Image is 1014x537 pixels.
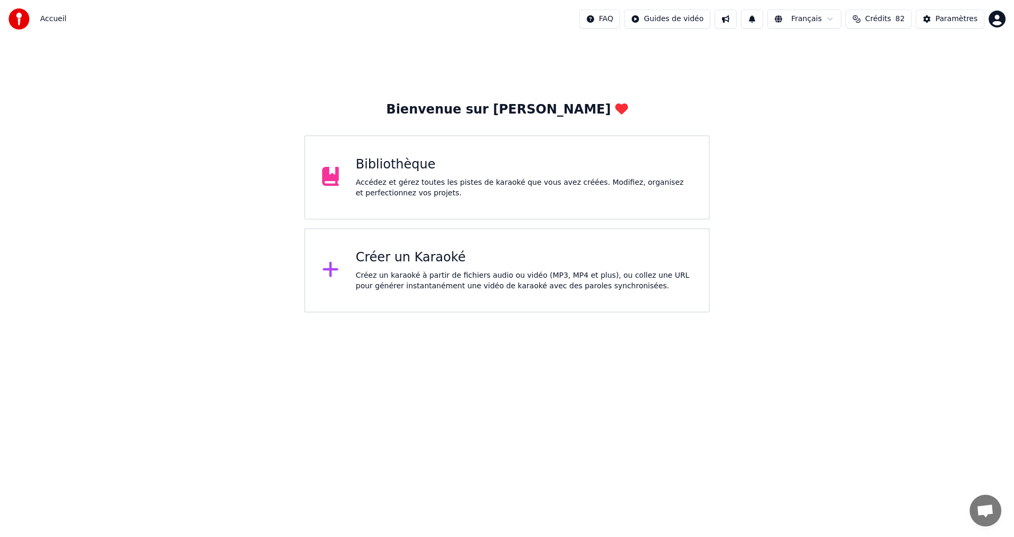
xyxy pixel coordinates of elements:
[40,14,67,24] nav: breadcrumb
[970,495,1001,526] div: Ouvrir le chat
[40,14,67,24] span: Accueil
[356,249,692,266] div: Créer un Karaoké
[386,101,627,118] div: Bienvenue sur [PERSON_NAME]
[356,177,692,199] div: Accédez et gérez toutes les pistes de karaoké que vous avez créées. Modifiez, organisez et perfec...
[935,14,978,24] div: Paramètres
[579,10,620,29] button: FAQ
[846,10,912,29] button: Crédits82
[356,156,692,173] div: Bibliothèque
[916,10,984,29] button: Paramètres
[895,14,905,24] span: 82
[624,10,710,29] button: Guides de vidéo
[8,8,30,30] img: youka
[356,270,692,291] div: Créez un karaoké à partir de fichiers audio ou vidéo (MP3, MP4 et plus), ou collez une URL pour g...
[865,14,891,24] span: Crédits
